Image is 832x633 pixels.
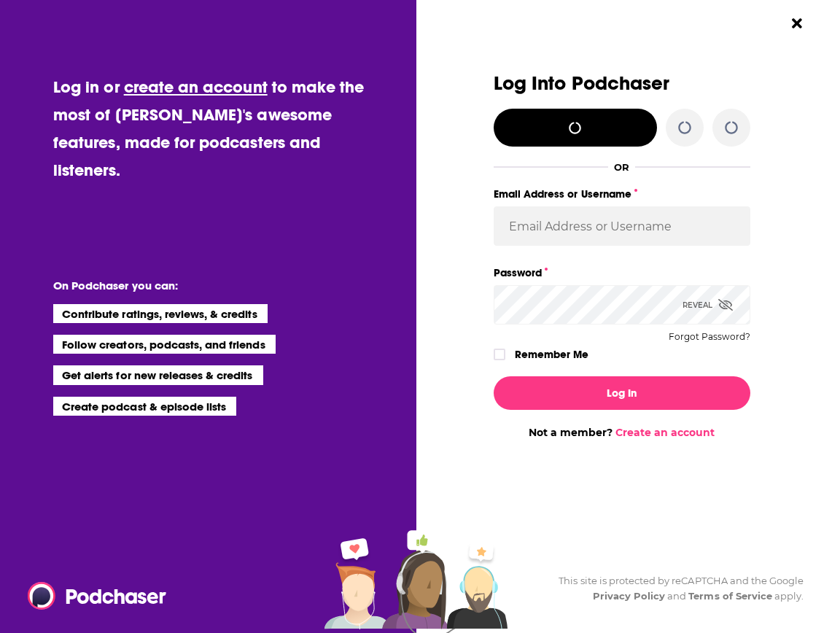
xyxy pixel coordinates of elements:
[515,345,588,364] label: Remember Me
[783,9,811,37] button: Close Button
[53,279,345,292] li: On Podchaser you can:
[53,365,263,384] li: Get alerts for new releases & credits
[547,573,804,604] div: This site is protected by reCAPTCHA and the Google and apply.
[688,590,772,602] a: Terms of Service
[28,582,156,610] a: Podchaser - Follow, Share and Rate Podcasts
[494,426,750,439] div: Not a member?
[683,285,733,325] div: Reveal
[53,335,276,354] li: Follow creators, podcasts, and friends
[494,263,750,282] label: Password
[28,582,168,610] img: Podchaser - Follow, Share and Rate Podcasts
[593,590,666,602] a: Privacy Policy
[669,332,750,342] button: Forgot Password?
[53,397,236,416] li: Create podcast & episode lists
[615,426,715,439] a: Create an account
[494,73,750,94] h3: Log Into Podchaser
[53,304,268,323] li: Contribute ratings, reviews, & credits
[494,376,750,410] button: Log In
[614,161,629,173] div: OR
[494,185,750,203] label: Email Address or Username
[494,206,750,246] input: Email Address or Username
[124,77,268,97] a: create an account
